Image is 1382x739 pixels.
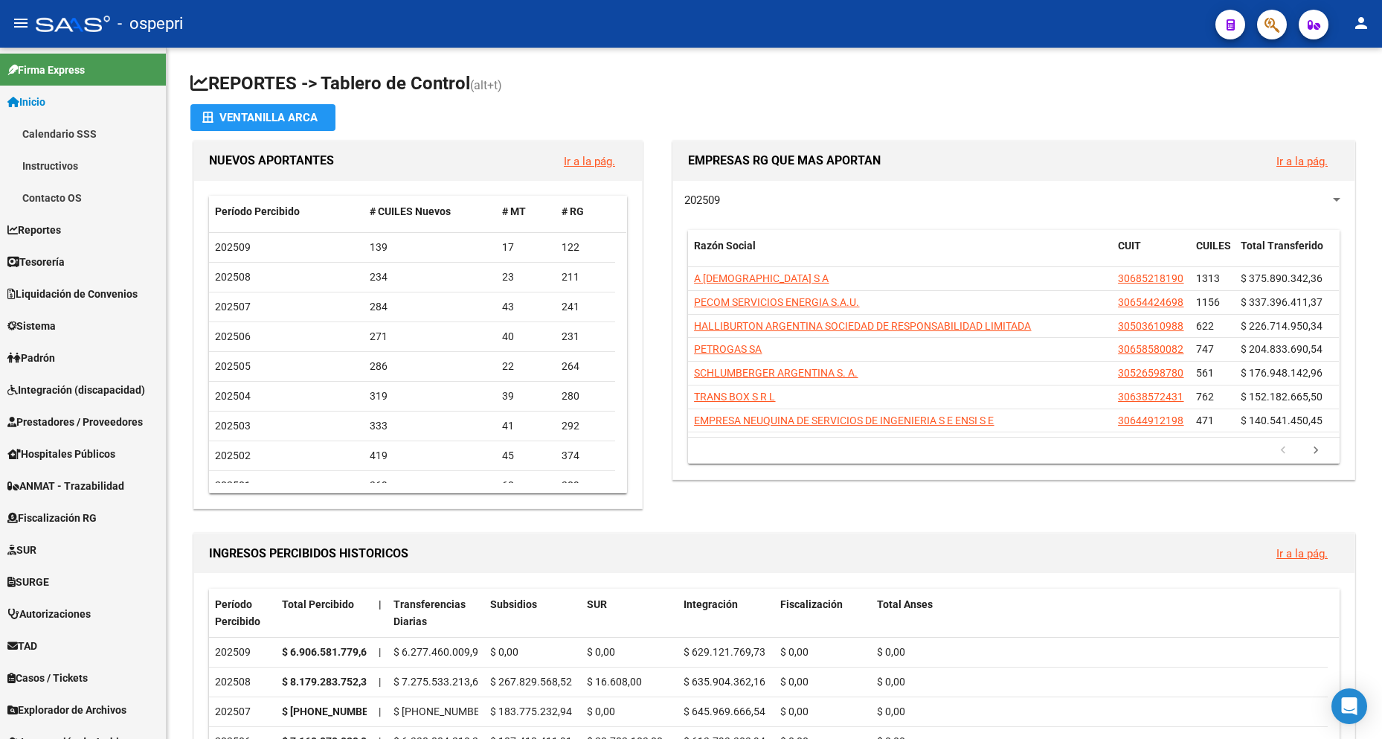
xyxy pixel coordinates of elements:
span: Inicio [7,94,45,110]
span: $ 152.182.665,50 [1241,391,1322,403]
span: 561 [1196,367,1214,379]
datatable-header-cell: CUILES [1190,230,1235,279]
span: $ 0,00 [877,646,905,658]
span: $ 7.275.533.213,64 [393,676,484,688]
span: 1156 [1196,296,1220,308]
span: 202503 [215,420,251,432]
span: Liquidación de Convenios [7,286,138,302]
span: 202504 [215,390,251,402]
datatable-header-cell: Subsidios [484,589,581,638]
span: 1313 [1196,272,1220,284]
span: Prestadores / Proveedores [7,414,143,430]
span: Integración [684,598,738,610]
span: Fiscalización RG [7,510,97,526]
strong: $ 6.906.581.779,65 [282,646,373,658]
span: $ 204.833.690,54 [1241,343,1322,355]
span: | [379,706,381,717]
span: 30638572431 [1118,391,1183,403]
div: 234 [370,269,490,286]
div: Open Intercom Messenger [1331,688,1367,724]
span: Tesorería [7,254,65,270]
div: 241 [562,298,609,316]
datatable-header-cell: Fiscalización [774,589,871,638]
span: SCHLUMBERGER ARGENTINA S. A. [694,367,858,379]
span: $ 6.277.460.009,92 [393,646,484,658]
div: 22 [502,358,550,375]
span: Padrón [7,350,55,366]
datatable-header-cell: Total Transferido [1235,230,1339,279]
div: 17 [502,239,550,256]
span: CUILES [1196,240,1231,252]
div: 122 [562,239,609,256]
div: 309 [562,477,609,494]
div: 231 [562,328,609,345]
datatable-header-cell: # MT [496,196,556,228]
span: $ 0,00 [780,676,809,688]
span: PECOM SERVICIOS ENERGIA S.A.U. [694,296,859,308]
span: Total Percibido [282,598,354,610]
mat-icon: menu [12,14,30,32]
a: Ir a la pág. [564,155,615,168]
span: 747 [1196,343,1214,355]
span: $ 140.541.450,45 [1241,415,1322,426]
span: Fiscalización [780,598,843,610]
div: 284 [370,298,490,316]
div: 202508 [215,674,270,691]
div: Ventanilla ARCA [202,104,324,131]
datatable-header-cell: Total Percibido [276,589,373,638]
div: 40 [502,328,550,345]
span: TAD [7,638,37,654]
span: 30654424698 [1118,296,1183,308]
strong: $ 8.179.283.752,32 [282,676,373,688]
datatable-header-cell: Integración [678,589,774,638]
span: Reportes [7,222,61,238]
span: $ 629.121.769,73 [684,646,765,658]
span: NUEVOS APORTANTES [209,153,334,167]
span: $ 337.396.411,37 [1241,296,1322,308]
span: 762 [1196,391,1214,403]
span: (alt+t) [470,78,502,92]
span: INGRESOS PERCIBIDOS HISTORICOS [209,546,408,560]
a: Ir a la pág. [1276,547,1328,560]
span: $ 645.969.666,54 [684,706,765,717]
h1: REPORTES -> Tablero de Control [190,71,1358,97]
span: HALLIBURTON ARGENTINA SOCIEDAD DE RESPONSABILIDAD LIMITADA [694,320,1031,332]
mat-icon: person [1352,14,1370,32]
span: $ 0,00 [877,706,905,717]
div: 280 [562,388,609,405]
span: 202508 [215,271,251,283]
span: Sistema [7,318,56,334]
div: 286 [370,358,490,375]
datatable-header-cell: Período Percibido [209,196,364,228]
span: Explorador de Archivos [7,702,126,718]
span: 30658580082 [1118,343,1183,355]
div: 369 [370,477,490,494]
div: 374 [562,447,609,464]
span: Firma Express [7,62,85,78]
span: | [379,676,381,688]
span: # RG [562,205,584,217]
button: Ir a la pág. [552,147,627,175]
span: EMPRESA NEUQUINA DE SERVICIOS DE INGENIERIA S E ENSI S E [694,415,994,426]
div: 45 [502,447,550,464]
button: Ir a la pág. [1264,147,1340,175]
span: TRANS BOX S R L [694,391,775,403]
span: PETROGAS SA [694,343,762,355]
div: 211 [562,269,609,286]
span: Autorizaciones [7,606,91,622]
span: A [DEMOGRAPHIC_DATA] S A [694,272,829,284]
span: $ 16.608,00 [587,676,642,688]
datatable-header-cell: Transferencias Diarias [388,589,484,638]
span: $ [PHONE_NUMBER],75 [393,706,504,717]
div: 23 [502,269,550,286]
span: Total Anses [877,598,933,610]
span: CUIT [1118,240,1141,252]
div: 319 [370,388,490,405]
span: SUR [7,542,36,558]
span: 202509 [215,241,251,253]
span: | [379,646,381,658]
span: 202506 [215,330,251,342]
span: Transferencias Diarias [393,598,466,627]
div: 202509 [215,644,270,661]
span: # CUILES Nuevos [370,205,451,217]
